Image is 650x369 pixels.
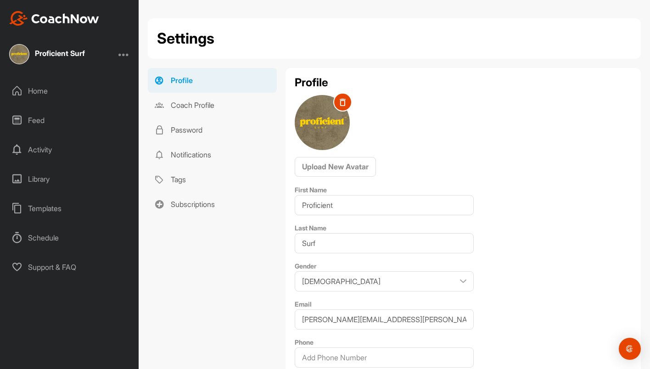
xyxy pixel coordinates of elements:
button: Upload New Avatar [295,157,376,177]
div: Schedule [5,226,134,249]
a: Notifications [148,142,277,167]
h2: Profile [295,77,632,88]
input: Add Phone Number [295,347,474,368]
div: Templates [5,197,134,220]
div: Library [5,168,134,190]
div: Proficient Surf [35,50,85,57]
h2: Settings [157,28,214,50]
div: Home [5,79,134,102]
label: First Name [295,186,327,194]
label: Phone [295,338,314,346]
a: Password [148,117,277,142]
div: Open Intercom Messenger [619,338,641,360]
a: Coach Profile [148,93,277,117]
a: Tags [148,167,277,192]
img: square_7c5b3632d095c17fe8dae069f68f5ac2.jpg [9,44,29,64]
label: Email [295,300,312,308]
a: Profile [148,68,277,93]
img: CoachNow [9,11,99,26]
span: Upload New Avatar [302,162,369,171]
label: Last Name [295,224,326,232]
label: Gender [295,262,316,270]
div: Support & FAQ [5,256,134,279]
img: user [295,95,350,150]
div: Feed [5,109,134,132]
div: Activity [5,138,134,161]
a: Subscriptions [148,192,277,217]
